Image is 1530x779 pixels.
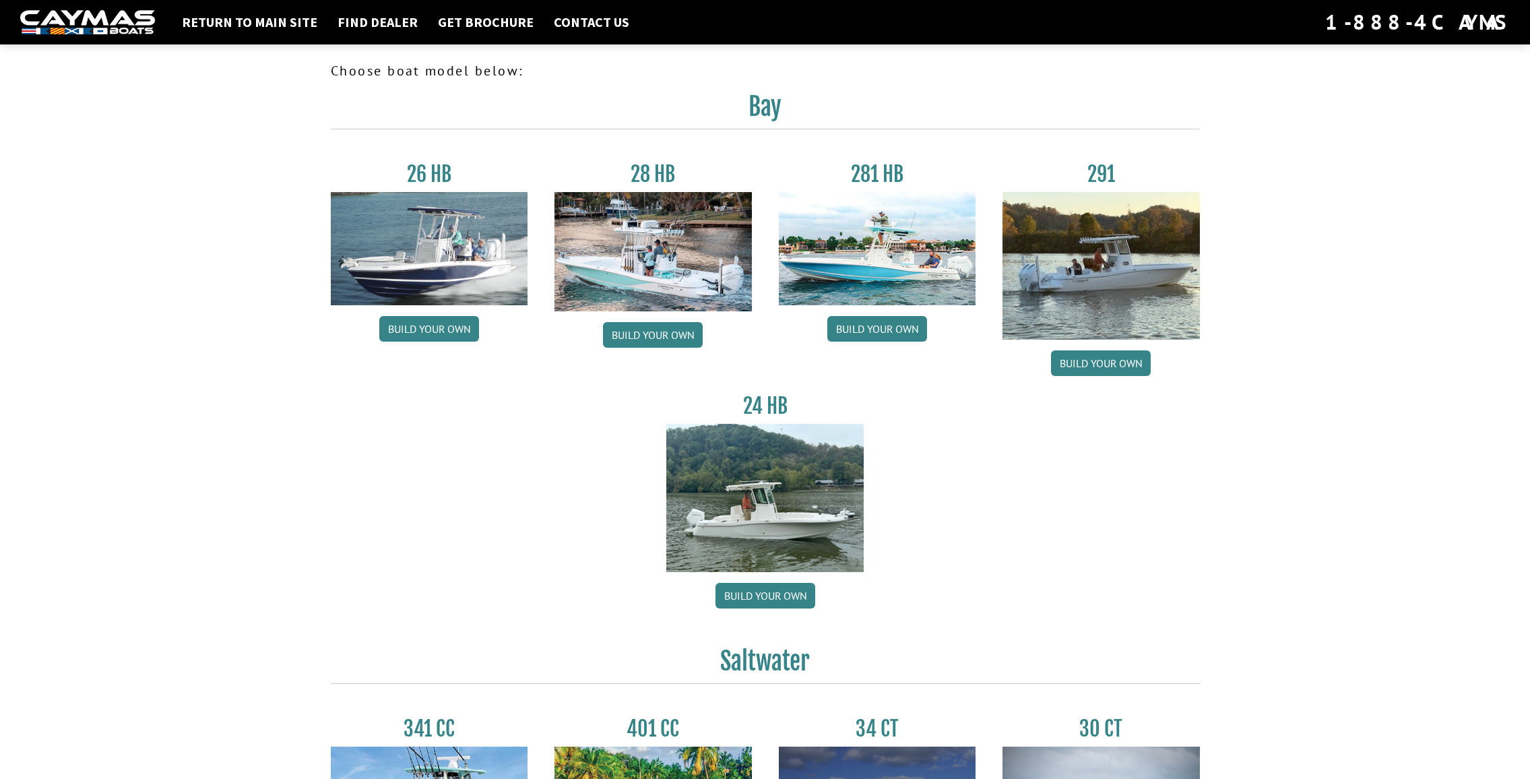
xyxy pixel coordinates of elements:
[547,13,636,31] a: Contact Us
[779,716,976,741] h3: 34 CT
[666,424,864,571] img: 24_HB_thumbnail.jpg
[1002,162,1200,187] h3: 291
[1325,7,1510,37] div: 1-888-4CAYMAS
[1002,192,1200,340] img: 291_Thumbnail.jpg
[554,716,752,741] h3: 401 CC
[1051,350,1151,376] a: Build your own
[331,61,1200,81] p: Choose boat model below:
[779,192,976,305] img: 28-hb-twin.jpg
[331,646,1200,684] h2: Saltwater
[20,10,155,35] img: white-logo-c9c8dbefe5ff5ceceb0f0178aa75bf4bb51f6bca0971e226c86eb53dfe498488.png
[331,13,424,31] a: Find Dealer
[715,583,815,609] a: Build your own
[1002,716,1200,741] h3: 30 CT
[331,162,528,187] h3: 26 HB
[603,322,703,348] a: Build your own
[175,13,324,31] a: Return to main site
[379,316,479,342] a: Build your own
[554,192,752,311] img: 28_hb_thumbnail_for_caymas_connect.jpg
[331,716,528,741] h3: 341 CC
[331,192,528,305] img: 26_new_photo_resized.jpg
[666,394,864,418] h3: 24 HB
[331,92,1200,129] h2: Bay
[431,13,540,31] a: Get Brochure
[554,162,752,187] h3: 28 HB
[827,316,927,342] a: Build your own
[779,162,976,187] h3: 281 HB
